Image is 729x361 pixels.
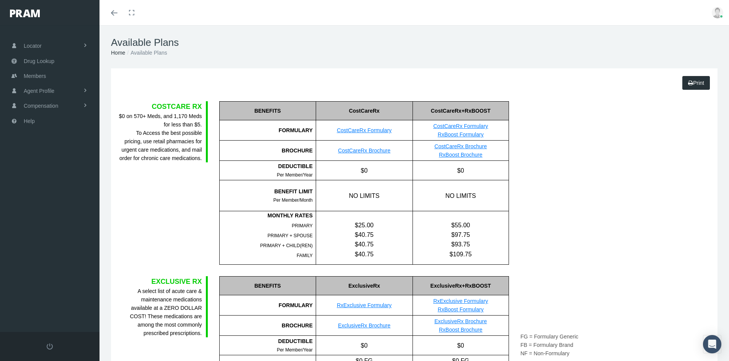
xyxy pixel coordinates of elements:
span: Drug Lookup [24,54,54,68]
span: Locator [24,39,42,53]
div: $97.75 [413,230,509,240]
span: FB = Formulary Brand [520,342,573,348]
div: DEDUCTIBLE [220,162,313,170]
div: NO LIMITS [316,180,413,211]
span: NF = Non-Formulary [520,350,569,356]
a: RxExclusive Formulary [337,302,391,308]
div: BENEFITS [219,101,316,120]
div: $0 [316,336,413,355]
a: RxBoost Brochure [439,152,483,158]
span: PRIMARY + SPOUSE [267,233,313,238]
div: ExclusiveRx+RxBOOST [413,276,509,295]
div: $40.75 [316,230,413,240]
span: Per Member/Year [277,172,313,178]
span: Per Member/Year [277,347,313,353]
div: $93.75 [413,240,509,249]
div: $40.75 [316,249,413,259]
a: RxBoost Formulary [438,131,484,138]
img: PRAM_20_x_78.png [10,10,40,17]
div: $0 [316,161,413,180]
span: PRIMARY + CHILD(REN) [260,243,313,248]
div: $25.00 [316,220,413,230]
span: Help [24,114,35,128]
a: CostCareRx Formulary [337,127,391,133]
div: BENEFITS [219,276,316,295]
span: Agent Profile [24,84,54,98]
a: CostCareRx Brochure [338,147,390,154]
div: A select list of acute care & maintenance medications available at a ZERO DOLLAR COST! These medi... [119,287,202,337]
div: $109.75 [413,249,509,259]
div: EXCLUSIVE RX [119,276,202,287]
a: Print [682,76,710,90]
a: RxExclusive Formulary [433,298,488,304]
span: FG = Formulary Generic [520,333,578,340]
a: ExclusiveRx Brochure [338,322,390,329]
span: Per Member/Month [273,197,313,203]
div: $0 [413,336,509,355]
div: ExclusiveRx [316,276,413,295]
span: Compensation [24,99,58,113]
div: FORMULARY [219,120,316,141]
div: CostCareRx [316,101,413,120]
div: Open Intercom Messenger [703,335,721,353]
div: FORMULARY [219,295,316,316]
a: Home [111,50,125,56]
img: user-placeholder.jpg [712,7,723,18]
div: $0 [413,161,509,180]
a: CostCareRx Brochure [434,143,487,149]
span: FAMILY [297,253,313,258]
div: CostCareRx+RxBOOST [413,101,509,120]
span: Members [24,69,46,83]
div: COSTCARE RX [119,101,202,112]
a: ExclusiveRx Brochure [434,318,487,324]
div: NO LIMITS [413,180,509,211]
div: BROCHURE [219,316,316,336]
div: $0 on 570+ Meds, and 1,170 Meds for less than $5. To Access the best possible pricing, use retail... [119,112,202,162]
div: $40.75 [316,240,413,249]
div: MONTHLY RATES [220,211,313,220]
div: $55.00 [413,220,509,230]
a: RxBoost Formulary [438,306,484,312]
div: BENEFIT LIMIT [220,187,313,196]
div: DEDUCTIBLE [220,337,313,345]
a: RxBoost Brochure [439,327,483,333]
a: CostCareRx Formulary [433,123,488,129]
span: PRIMARY [292,223,313,228]
div: BROCHURE [219,141,316,161]
h1: Available Plans [111,37,718,49]
li: Available Plans [125,49,167,57]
